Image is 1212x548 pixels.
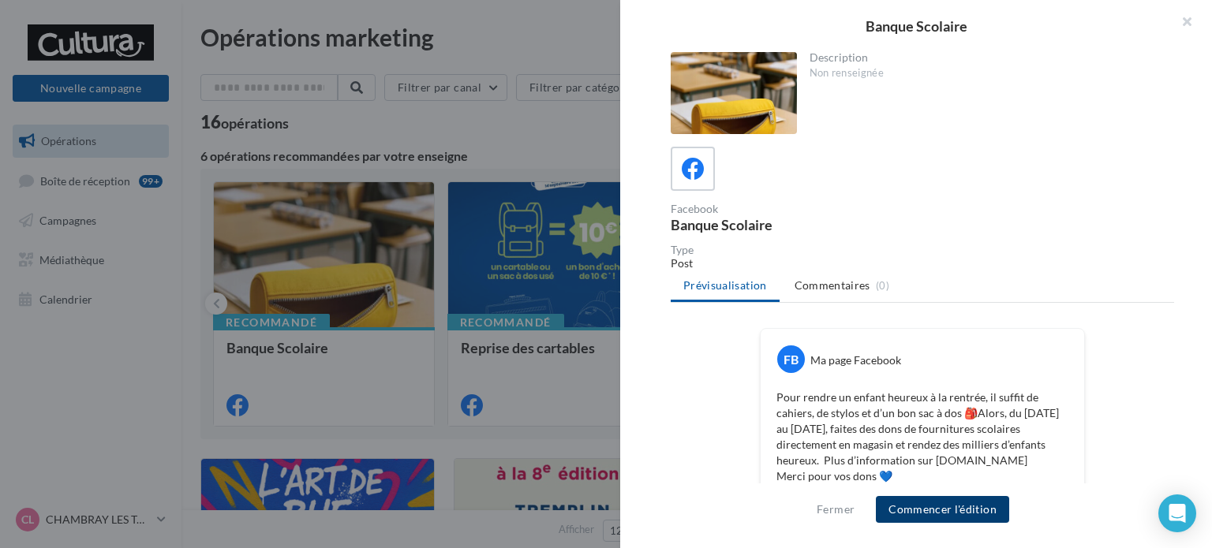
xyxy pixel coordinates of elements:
[777,345,805,373] div: FB
[1158,494,1196,532] div: Open Intercom Messenger
[810,500,861,519] button: Fermer
[810,352,901,368] div: Ma page Facebook
[810,52,1162,63] div: Description
[671,244,1174,255] div: Type
[671,218,916,232] div: Banque Scolaire
[671,203,916,214] div: Facebook
[795,278,870,293] span: Commentaires
[776,390,1068,484] p: Pour rendre un enfant heureux à la rentrée, il suffit de cahiers, de stylos et d’un bon sac à dos...
[810,66,1162,80] div: Non renseignée
[876,279,889,292] span: (0)
[876,496,1009,523] button: Commencer l'édition
[671,255,1174,271] div: Post
[645,19,1187,33] div: Banque Scolaire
